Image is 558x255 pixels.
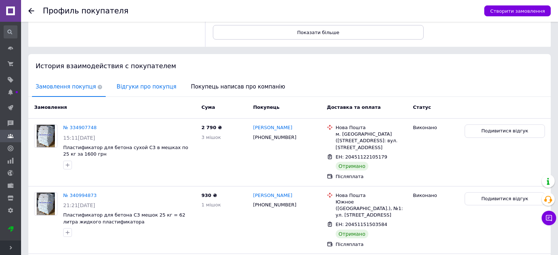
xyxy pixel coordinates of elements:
[187,78,289,96] span: Покупець написав про компанію
[465,192,545,206] button: Подивитися відгук
[481,196,528,202] span: Подивитися відгук
[253,192,292,199] a: [PERSON_NAME]
[34,124,57,148] a: Фото товару
[34,104,67,110] span: Замовлення
[252,133,298,142] div: [PHONE_NUMBER]
[63,135,95,141] span: 15:11[DATE]
[201,193,217,198] span: 930 ₴
[413,104,431,110] span: Статус
[63,212,185,225] a: Пластификатор для бетона С3 мешок 25 кг = 62 литра жидкого пластификатора
[465,124,545,138] button: Подивитися відгук
[336,192,407,199] div: Нова Пошта
[336,222,387,227] span: ЕН: 20451151503584
[336,199,407,219] div: Южное ([GEOGRAPHIC_DATA].), №1: ул. [STREET_ADDRESS]
[63,202,95,208] span: 21:21[DATE]
[201,125,222,130] span: 2 790 ₴
[253,104,280,110] span: Покупець
[413,124,459,131] div: Виконано
[481,128,528,135] span: Подивитися відгук
[63,193,97,198] a: № 340994873
[542,211,556,225] button: Чат з покупцем
[336,241,407,248] div: Післяплата
[336,131,407,151] div: м. [GEOGRAPHIC_DATA] ([STREET_ADDRESS]: вул. [STREET_ADDRESS]
[63,145,188,157] a: Пластификатор для бетона сухой С3 в мешках по 25 кг за 1600 грн
[32,78,106,96] span: Замовлення покупця
[28,8,34,14] div: Повернутися назад
[34,192,57,215] a: Фото товару
[336,173,407,180] div: Післяплата
[413,192,459,199] div: Виконано
[252,200,298,210] div: [PHONE_NUMBER]
[253,124,292,131] a: [PERSON_NAME]
[484,5,551,16] button: Створити замовлення
[201,135,221,140] span: 3 мішок
[297,30,339,35] span: Показати більше
[336,124,407,131] div: Нова Пошта
[327,104,381,110] span: Доставка та оплата
[113,78,180,96] span: Відгуки про покупця
[37,125,54,147] img: Фото товару
[213,25,424,40] button: Показати більше
[336,230,368,238] div: Отримано
[336,162,368,170] div: Отримано
[63,125,97,130] a: № 334907748
[36,62,176,70] span: История взаимодействия с покупателем
[37,193,54,215] img: Фото товару
[201,202,221,207] span: 1 мішок
[201,104,215,110] span: Cума
[43,7,129,15] h1: Профиль покупателя
[336,154,387,160] span: ЕН: 20451122105179
[490,8,545,14] span: Створити замовлення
